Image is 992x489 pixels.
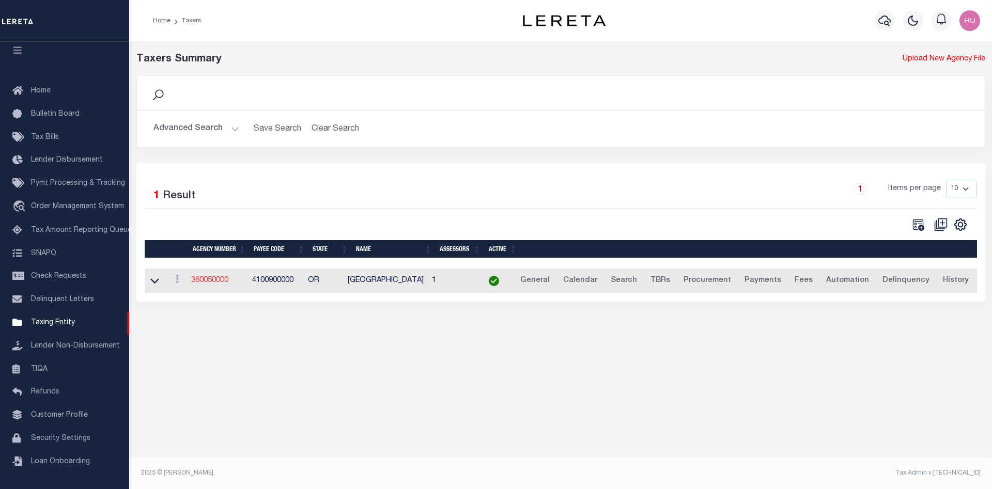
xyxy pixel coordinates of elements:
[308,240,352,258] th: State: activate to sort column ascending
[153,191,160,201] span: 1
[31,412,88,419] span: Customer Profile
[304,269,344,294] td: OR
[646,273,675,289] a: TBRs
[790,273,817,289] a: Fees
[606,273,642,289] a: Search
[31,203,124,210] span: Order Management System
[31,249,56,257] span: SNAPQ
[740,273,786,289] a: Payments
[191,277,228,284] a: 360050000
[31,134,59,141] span: Tax Bills
[516,273,554,289] a: General
[31,365,48,372] span: TIQA
[938,273,973,289] a: History
[31,87,51,94] span: Home
[31,111,80,118] span: Bulletin Board
[559,273,602,289] a: Calendar
[136,52,769,67] div: Taxers Summary
[822,273,874,289] a: Automation
[31,388,59,396] span: Refunds
[153,119,239,139] button: Advanced Search
[250,240,308,258] th: Payee Code: activate to sort column ascending
[247,119,307,139] button: Save Search
[31,296,94,303] span: Delinquent Letters
[31,180,125,187] span: Pymt Processing & Tracking
[855,183,866,195] a: 1
[307,119,364,139] button: Clear Search
[163,188,195,204] label: Result
[31,342,120,350] span: Lender Non-Disbursement
[31,227,132,234] span: Tax Amount Reporting Queue
[888,183,941,195] span: Items per page
[31,435,90,442] span: Security Settings
[568,468,981,478] div: Tax Admin v.[TECHNICAL_ID]
[133,468,561,478] div: 2025 © [PERSON_NAME].
[344,269,428,294] td: [GEOGRAPHIC_DATA]
[679,273,736,289] a: Procurement
[31,319,75,326] span: Taxing Entity
[520,240,978,258] th: &nbsp;
[428,269,476,294] td: 1
[878,273,934,289] a: Delinquency
[31,156,103,164] span: Lender Disbursement
[489,276,499,286] img: check-icon-green.svg
[153,18,171,24] a: Home
[31,273,86,280] span: Check Requests
[523,15,606,26] img: logo-dark.svg
[959,10,980,31] img: svg+xml;base64,PHN2ZyB4bWxucz0iaHR0cDovL3d3dy53My5vcmcvMjAwMC9zdmciIHBvaW50ZXItZXZlbnRzPSJub25lIi...
[903,54,985,65] a: Upload New Agency File
[484,240,520,258] th: Active: activate to sort column ascending
[31,458,90,465] span: Loan Onboarding
[171,16,202,25] li: Taxers
[189,240,250,258] th: Agency Number: activate to sort column ascending
[248,269,304,294] td: 4100900000
[352,240,436,258] th: Name: activate to sort column ascending
[436,240,484,258] th: Assessors: activate to sort column ascending
[12,200,29,214] i: travel_explore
